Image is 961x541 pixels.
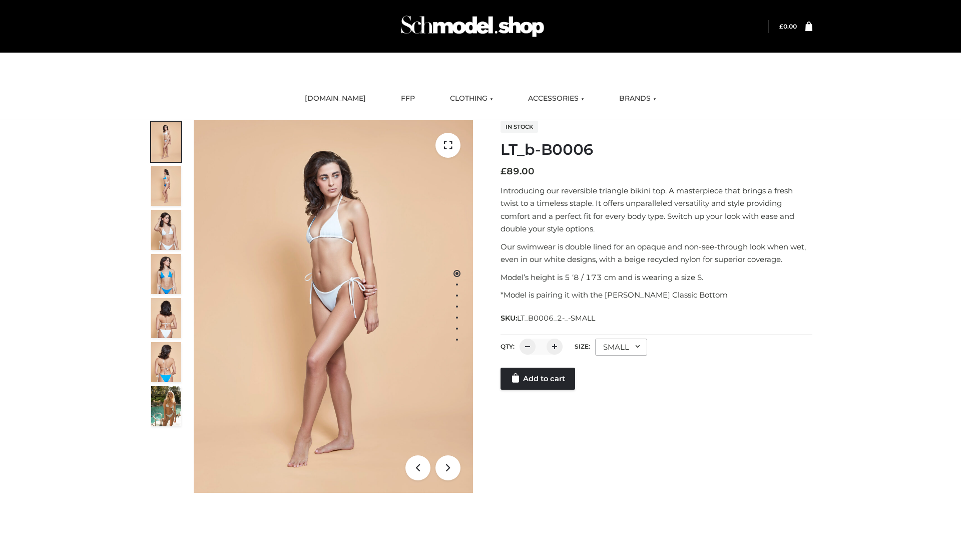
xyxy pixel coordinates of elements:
span: LT_B0006_2-_-SMALL [517,314,595,323]
span: £ [779,23,783,30]
p: *Model is pairing it with the [PERSON_NAME] Classic Bottom [501,289,812,302]
img: ArielClassicBikiniTop_CloudNine_AzureSky_OW114ECO_3-scaled.jpg [151,210,181,250]
span: In stock [501,121,538,133]
img: Arieltop_CloudNine_AzureSky2.jpg [151,386,181,426]
label: Size: [575,343,590,350]
img: Schmodel Admin 964 [397,7,548,46]
img: ArielClassicBikiniTop_CloudNine_AzureSky_OW114ECO_8-scaled.jpg [151,342,181,382]
img: ArielClassicBikiniTop_CloudNine_AzureSky_OW114ECO_1 [194,120,473,493]
p: Our swimwear is double lined for an opaque and non-see-through look when wet, even in our white d... [501,240,812,266]
a: [DOMAIN_NAME] [297,88,373,110]
span: SKU: [501,312,596,324]
div: SMALL [595,339,647,356]
a: BRANDS [612,88,664,110]
p: Introducing our reversible triangle bikini top. A masterpiece that brings a fresh twist to a time... [501,184,812,235]
img: ArielClassicBikiniTop_CloudNine_AzureSky_OW114ECO_1-scaled.jpg [151,122,181,162]
a: Add to cart [501,368,575,390]
h1: LT_b-B0006 [501,141,812,159]
label: QTY: [501,343,515,350]
a: ACCESSORIES [521,88,592,110]
a: CLOTHING [442,88,501,110]
p: Model’s height is 5 ‘8 / 173 cm and is wearing a size S. [501,271,812,284]
bdi: 0.00 [779,23,797,30]
span: £ [501,166,507,177]
img: ArielClassicBikiniTop_CloudNine_AzureSky_OW114ECO_4-scaled.jpg [151,254,181,294]
img: ArielClassicBikiniTop_CloudNine_AzureSky_OW114ECO_7-scaled.jpg [151,298,181,338]
a: £0.00 [779,23,797,30]
a: FFP [393,88,422,110]
bdi: 89.00 [501,166,535,177]
img: ArielClassicBikiniTop_CloudNine_AzureSky_OW114ECO_2-scaled.jpg [151,166,181,206]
